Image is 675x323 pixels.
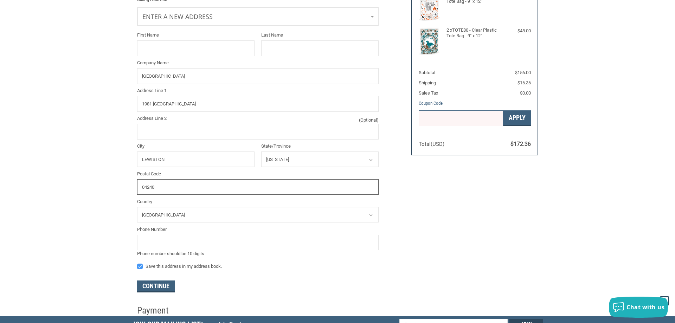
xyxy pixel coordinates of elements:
label: Phone Number [137,226,379,233]
span: $16.36 [517,80,531,85]
label: First Name [137,32,255,39]
button: Chat with us [609,297,668,318]
button: Continue [137,280,175,292]
label: Company Name [137,59,379,66]
label: Address Line 1 [137,87,379,94]
span: $0.00 [520,90,531,96]
label: Save this address in my address book. [137,264,379,269]
label: City [137,143,255,150]
h4: 2 x TOTE80 - Clear Plastic Tote Bag - 9" x 12" [446,27,501,39]
label: State/Province [261,143,379,150]
button: Apply [503,110,531,126]
label: Country [137,198,379,205]
label: Last Name [261,32,379,39]
span: Enter a new address [142,12,213,21]
label: Postal Code [137,170,379,177]
input: Gift Certificate or Coupon Code [419,110,503,126]
span: Shipping [419,80,436,85]
span: $156.00 [515,70,531,75]
span: Subtotal [419,70,435,75]
span: Sales Tax [419,90,438,96]
small: (Optional) [359,117,379,124]
span: Chat with us [626,303,664,311]
h2: Payment [137,305,178,316]
a: Enter or select a different address [137,7,378,26]
span: Total (USD) [419,141,444,147]
div: Phone number should be 10 digits [137,250,379,257]
a: Coupon Code [419,101,443,106]
span: $172.36 [510,141,531,147]
label: Address Line 2 [137,115,379,122]
div: $48.00 [503,27,531,34]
